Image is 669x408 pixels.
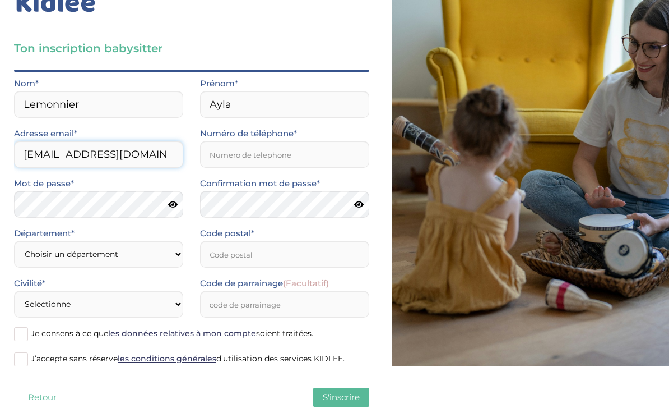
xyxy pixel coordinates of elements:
[14,388,70,407] button: Retour
[200,141,369,168] input: Numero de telephone
[200,76,238,91] label: Prénom*
[200,291,369,318] input: code de parrainage
[323,392,360,402] span: S'inscrire
[200,126,297,141] label: Numéro de téléphone*
[14,126,77,141] label: Adresse email*
[14,226,75,241] label: Département*
[283,278,329,288] span: (Facultatif)
[200,276,329,291] label: Code de parrainage
[31,328,313,338] span: Je consens à ce que soient traitées.
[200,176,320,191] label: Confirmation mot de passe*
[200,91,369,118] input: Prénom
[14,91,183,118] input: Nom
[14,141,183,168] input: Email
[200,226,254,241] label: Code postal*
[313,388,369,407] button: S'inscrire
[14,176,74,191] label: Mot de passe*
[14,276,45,291] label: Civilité*
[31,354,345,364] span: J’accepte sans réserve d’utilisation des services KIDLEE.
[200,241,369,268] input: Code postal
[14,40,369,56] h3: Ton inscription babysitter
[118,354,216,364] a: les conditions générales
[108,328,256,338] a: les données relatives à mon compte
